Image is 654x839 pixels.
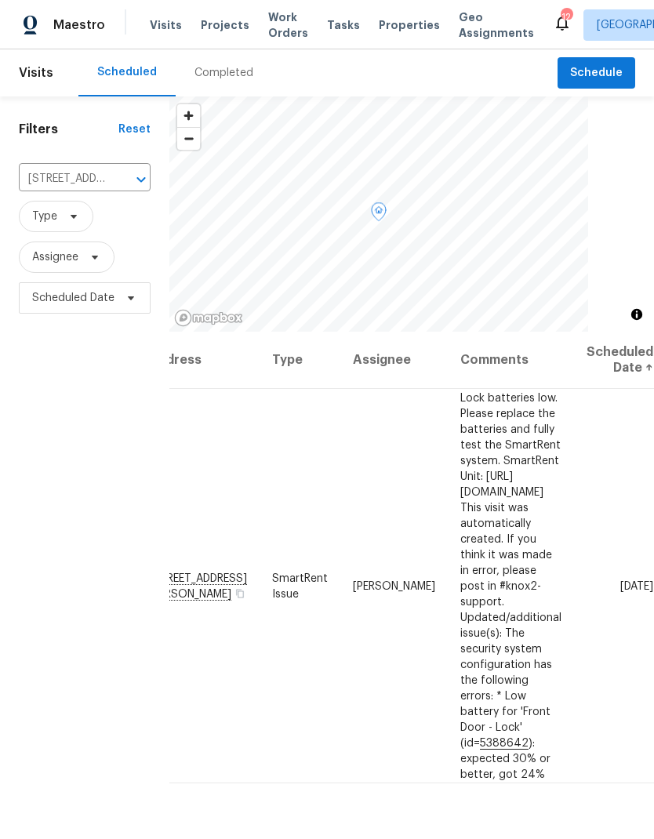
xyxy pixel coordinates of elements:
button: Copy Address [233,586,247,600]
span: SmartRent Issue [272,572,328,599]
th: Comments [448,332,574,389]
span: [DATE] [620,580,653,591]
span: Tasks [327,20,360,31]
span: Properties [379,17,440,33]
h1: Filters [19,122,118,137]
span: Lock batteries low. Please replace the batteries and fully test the SmartRent system. SmartRent U... [460,392,561,779]
span: Type [32,209,57,224]
span: Schedule [570,64,623,83]
div: 12 [561,9,572,25]
div: Map marker [371,202,387,227]
span: Assignee [32,249,78,265]
button: Toggle attribution [627,305,646,324]
button: Schedule [558,57,635,89]
th: Assignee [340,332,448,389]
canvas: Map [169,96,588,332]
button: Zoom in [177,104,200,127]
button: Zoom out [177,127,200,150]
div: Scheduled [97,64,157,80]
span: Work Orders [268,9,308,41]
span: Scheduled Date [32,290,114,306]
th: Scheduled Date ↑ [574,332,654,389]
span: Maestro [53,17,105,33]
input: Search for an address... [19,167,107,191]
div: Reset [118,122,151,137]
div: Completed [194,65,253,81]
span: Projects [201,17,249,33]
span: Toggle attribution [632,306,641,323]
span: Visits [19,56,53,90]
button: Open [130,169,152,191]
span: Zoom out [177,128,200,150]
span: Visits [150,17,182,33]
th: Address [148,332,260,389]
span: [PERSON_NAME] [353,580,435,591]
a: Mapbox homepage [174,309,243,327]
th: Type [260,332,340,389]
span: Geo Assignments [459,9,534,41]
